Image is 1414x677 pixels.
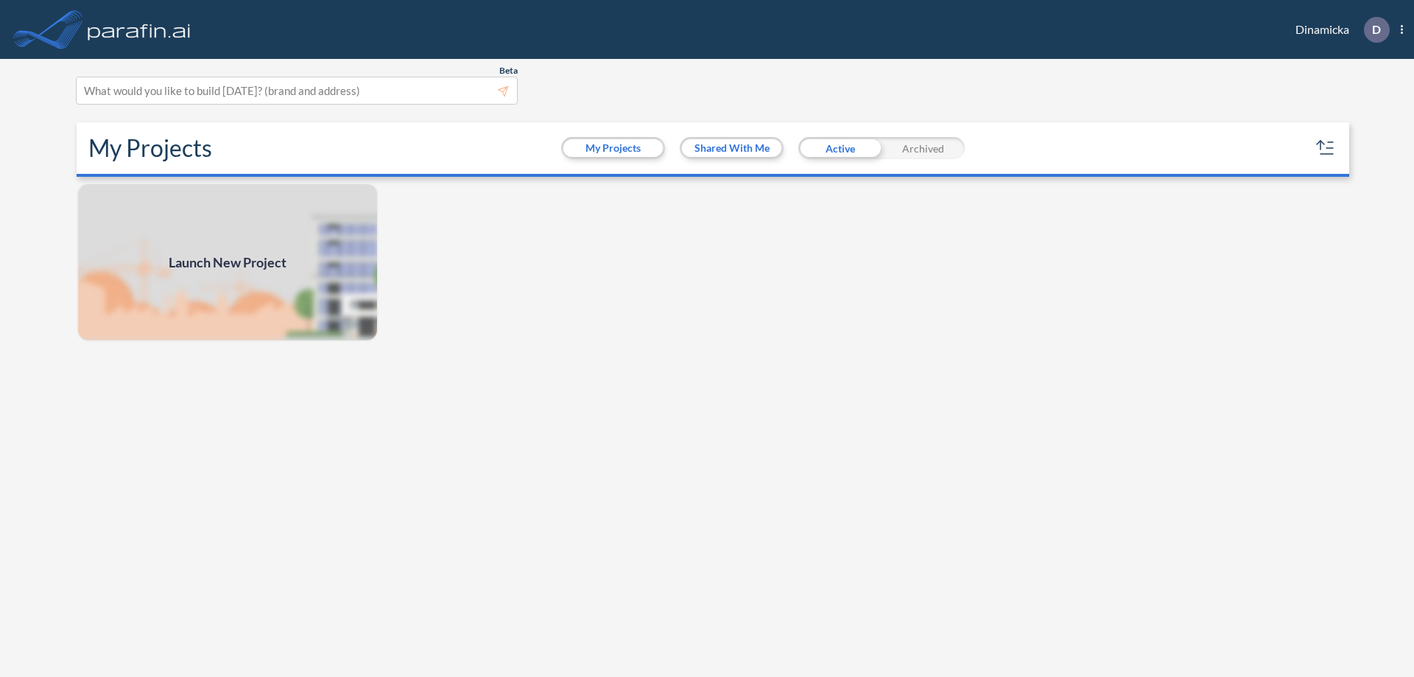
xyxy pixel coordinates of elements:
[1273,17,1403,43] div: Dinamicka
[882,137,965,159] div: Archived
[1372,23,1381,36] p: D
[499,65,518,77] span: Beta
[563,139,663,157] button: My Projects
[798,137,882,159] div: Active
[85,15,194,44] img: logo
[1314,136,1337,160] button: sort
[682,139,781,157] button: Shared With Me
[88,134,212,162] h2: My Projects
[169,253,286,273] span: Launch New Project
[77,183,379,342] a: Launch New Project
[77,183,379,342] img: add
